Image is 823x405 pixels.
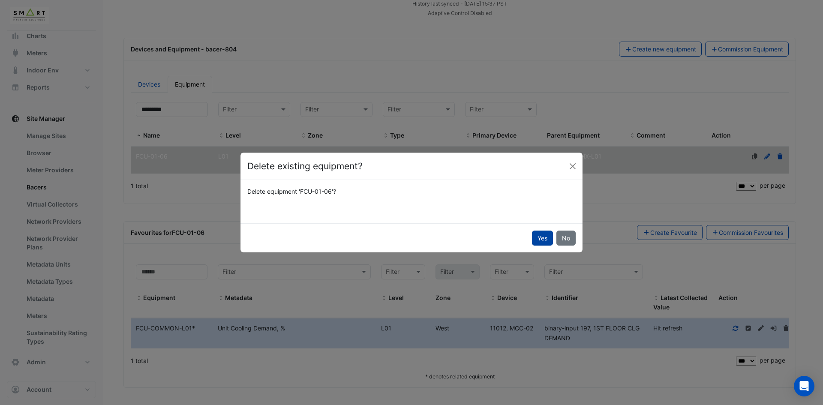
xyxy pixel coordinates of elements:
h4: Delete existing equipment? [247,159,363,173]
div: Open Intercom Messenger [794,376,814,396]
button: Yes [532,231,553,246]
button: Close [566,160,579,173]
button: No [556,231,576,246]
div: Delete equipment 'FCU-01-06'? [242,187,581,196]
